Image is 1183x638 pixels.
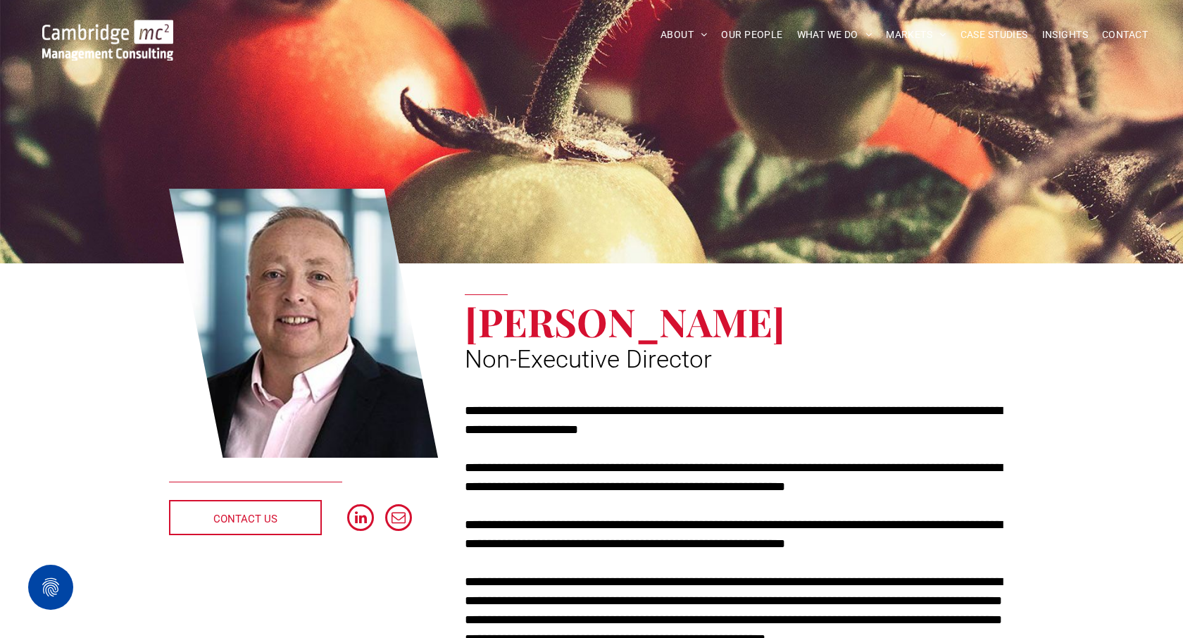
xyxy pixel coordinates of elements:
[465,295,785,347] span: [PERSON_NAME]
[1095,24,1155,46] a: CONTACT
[1035,24,1095,46] a: INSIGHTS
[714,24,789,46] a: OUR PEOPLE
[879,24,953,46] a: MARKETS
[953,24,1035,46] a: CASE STUDIES
[169,500,322,535] a: CONTACT US
[385,504,412,534] a: email
[42,20,173,61] img: Go to Homepage
[465,345,712,374] span: Non-Executive Director
[653,24,715,46] a: ABOUT
[347,504,374,534] a: linkedin
[790,24,880,46] a: WHAT WE DO
[213,501,277,537] span: CONTACT US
